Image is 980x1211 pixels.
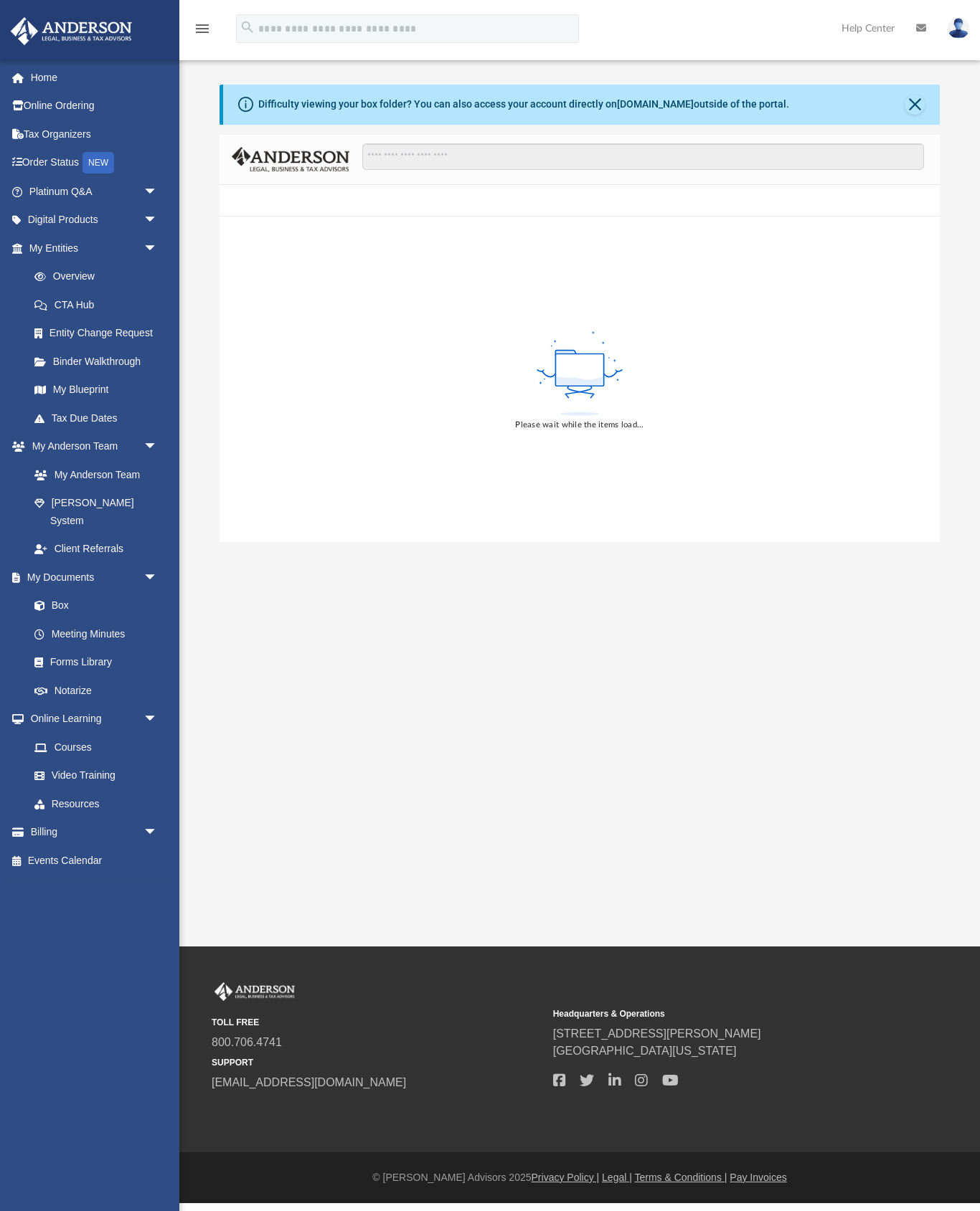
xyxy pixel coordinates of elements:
[20,648,165,677] a: Forms Library
[20,535,172,564] a: Client Referrals
[143,563,172,592] span: arrow_drop_down
[20,733,172,761] a: Courses
[20,592,165,620] a: Box
[258,97,789,112] div: Difficulty viewing your box folder? You can also access your account directly on outside of the p...
[362,143,925,171] input: Search files and folders
[194,20,211,37] i: menu
[143,818,172,847] span: arrow_drop_down
[143,432,172,462] span: arrow_drop_down
[143,177,172,206] span: arrow_drop_down
[10,148,179,178] a: Order StatusNEW
[212,1016,543,1029] small: TOLL FREE
[10,846,179,875] a: Events Calendar
[10,177,179,206] a: Platinum Q&Aarrow_drop_down
[194,27,211,37] a: menu
[20,676,172,705] a: Notarize
[20,761,165,790] a: Video Training
[20,404,179,432] a: Tax Due Dates
[20,489,172,535] a: [PERSON_NAME] System
[553,1045,737,1057] a: [GEOGRAPHIC_DATA][US_STATE]
[212,1056,543,1069] small: SUPPORT
[905,95,925,115] button: Close
[10,120,179,148] a: Tax Organizers
[948,18,969,39] img: User Pic
[20,347,179,376] a: Binder Walkthrough
[532,1172,600,1183] a: Privacy Policy |
[20,789,172,818] a: Resources
[6,17,136,45] img: Anderson Advisors Platinum Portal
[10,818,179,847] a: Billingarrow_drop_down
[617,98,694,110] a: [DOMAIN_NAME]
[553,1007,885,1020] small: Headquarters & Operations
[179,1170,980,1185] div: © [PERSON_NAME] Advisors 2025
[143,705,172,734] span: arrow_drop_down
[10,234,179,262] a: My Entitiesarrow_drop_down
[20,319,179,348] a: Entity Change Request
[20,262,179,291] a: Overview
[212,1036,282,1048] a: 800.706.4741
[20,460,165,489] a: My Anderson Team
[20,290,179,319] a: CTA Hub
[240,19,255,35] i: search
[212,1076,406,1088] a: [EMAIL_ADDRESS][DOMAIN_NAME]
[10,432,172,461] a: My Anderson Teamarrow_drop_down
[10,63,179,92] a: Home
[143,206,172,235] span: arrow_drop_down
[553,1027,761,1040] a: [STREET_ADDRESS][PERSON_NAME]
[515,419,644,432] div: Please wait while the items load...
[10,206,179,234] a: Digital Productsarrow_drop_down
[635,1172,727,1183] a: Terms & Conditions |
[83,152,114,174] div: NEW
[20,619,172,648] a: Meeting Minutes
[10,563,172,592] a: My Documentsarrow_drop_down
[730,1172,786,1183] a: Pay Invoices
[212,982,298,1001] img: Anderson Advisors Platinum Portal
[20,376,172,404] a: My Blueprint
[602,1172,632,1183] a: Legal |
[143,234,172,263] span: arrow_drop_down
[10,92,179,120] a: Online Ordering
[10,705,172,733] a: Online Learningarrow_drop_down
